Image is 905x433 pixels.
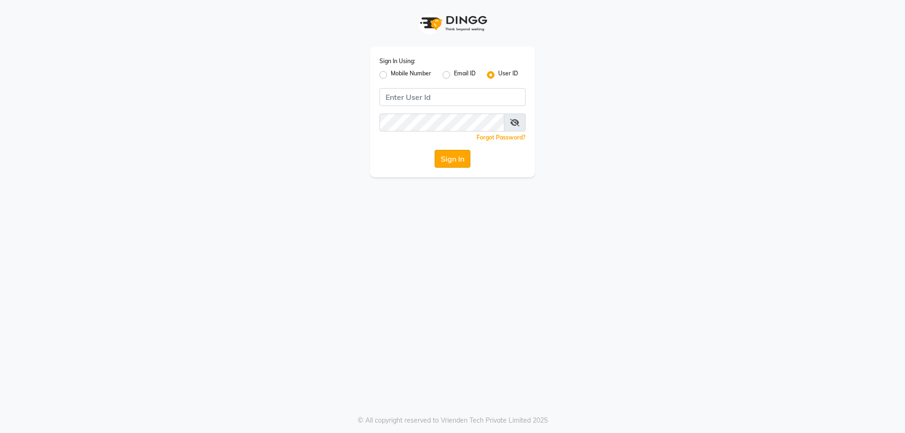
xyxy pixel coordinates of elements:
input: Username [379,114,504,131]
label: Mobile Number [391,69,431,81]
input: Username [379,88,526,106]
label: Email ID [454,69,476,81]
img: logo1.svg [415,9,490,37]
label: User ID [498,69,518,81]
button: Sign In [435,150,470,168]
label: Sign In Using: [379,57,415,65]
a: Forgot Password? [477,134,526,141]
